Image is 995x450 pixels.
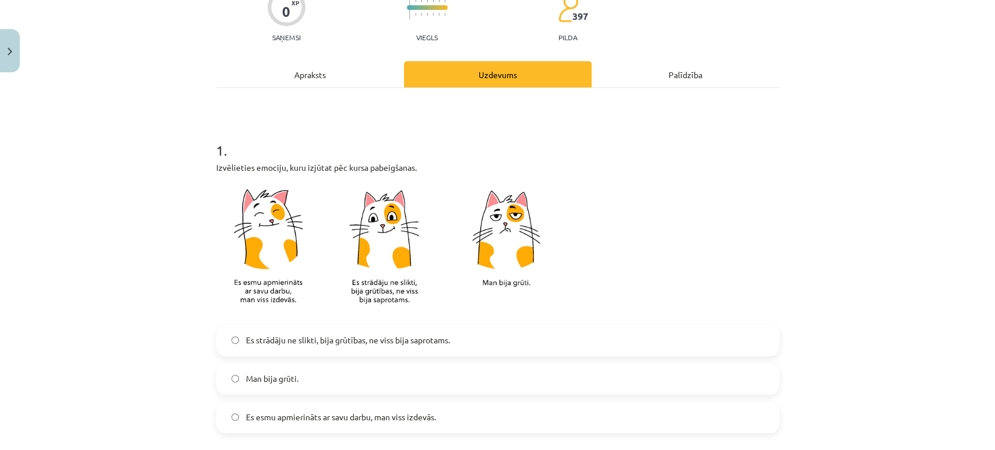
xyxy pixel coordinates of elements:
img: icon-short-line-57e1e144782c952c97e751825c79c345078a6d821885a25fce030b3d8c18986b.svg [415,13,416,16]
p: pilda [558,33,577,41]
input: Es esmu apmierināts ar savu darbu, man viss izdevās. [231,413,239,421]
span: Es strādāju ne slikti, bija grūtības, ne viss bija saprotams. [246,334,450,346]
span: 397 [572,11,588,22]
p: Izvēlieties emociju, kuru izjūtat pēc kursa pabeigšanas. [216,161,779,174]
span: Es esmu apmierināts ar savu darbu, man viss izdevās. [246,411,436,423]
img: icon-short-line-57e1e144782c952c97e751825c79c345078a6d821885a25fce030b3d8c18986b.svg [427,13,428,16]
div: Apraksts [216,61,404,87]
div: Palīdzība [592,61,779,87]
div: 0 [282,3,290,20]
h1: 1 . [216,122,779,158]
img: AD_4nXczWGKjEdR_qFXBt2ccP7m7tctwOJBOak8FhNiNDpa3ZKsAfAGe6Km6R4sAhhKT_lfxemTIxzNVCU3zbjOhNEaL2tyyc... [216,181,566,318]
div: Uzdevums [404,61,592,87]
input: Man bija grūti. [231,375,239,382]
img: icon-short-line-57e1e144782c952c97e751825c79c345078a6d821885a25fce030b3d8c18986b.svg [433,13,434,16]
span: Man bija grūti. [246,372,298,385]
img: icon-close-lesson-0947bae3869378f0d4975bcd49f059093ad1ed9edebbc8119c70593378902aed.svg [8,48,12,55]
p: Viegls [416,33,438,41]
img: icon-short-line-57e1e144782c952c97e751825c79c345078a6d821885a25fce030b3d8c18986b.svg [438,13,440,16]
input: Es strādāju ne slikti, bija grūtības, ne viss bija saprotams. [231,336,239,344]
img: icon-short-line-57e1e144782c952c97e751825c79c345078a6d821885a25fce030b3d8c18986b.svg [444,13,445,16]
img: icon-short-line-57e1e144782c952c97e751825c79c345078a6d821885a25fce030b3d8c18986b.svg [421,13,422,16]
p: Saņemsi [268,33,305,41]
